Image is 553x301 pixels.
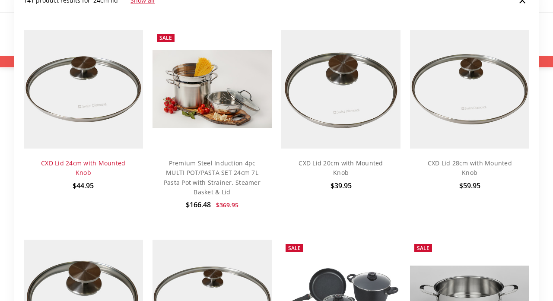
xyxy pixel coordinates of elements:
span: $59.95 [459,181,480,190]
a: Premium Steel Induction 4pc MULTI POT/PASTA SET 24cm 7L Pasta Pot with Strainer, Steamer Basket &... [153,30,272,149]
a: Premium Steel Induction 4pc MULTI POT/PASTA SET 24cm 7L Pasta Pot with Strainer, Steamer Basket &... [164,159,261,196]
span: $44.95 [73,181,94,190]
span: $369.95 [216,201,238,209]
span: Sale [159,34,172,41]
span: Sale [288,244,301,252]
span: Sale [417,244,429,252]
a: CXD Lid 20cm with Mounted Knob [299,159,383,177]
img: CXD Lid 24cm with Mounted Knob [24,30,143,149]
span: $39.95 [331,181,352,190]
img: CXD Lid 20cm with Mounted Knob [281,30,400,149]
a: CXD Lid 28cm with Mounted Knob [428,159,512,177]
span: $166.48 [186,200,211,209]
a: CXD Lid 24cm with Mounted Knob [41,159,125,177]
img: Premium Steel Induction 4pc MULTI POT/PASTA SET 24cm 7L Pasta Pot with Strainer, Steamer Basket &... [153,50,272,128]
img: CXD Lid 28cm with Mounted Knob [410,30,529,149]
